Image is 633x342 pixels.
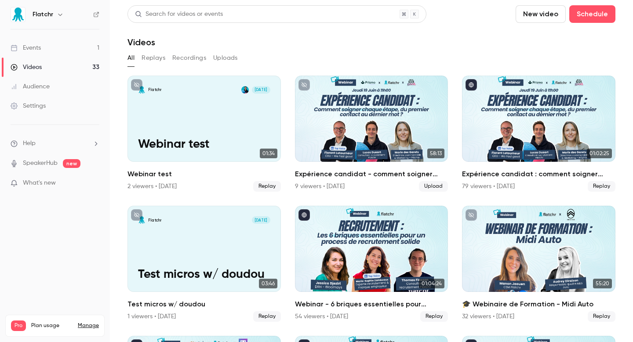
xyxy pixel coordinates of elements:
span: Plan usage [31,322,73,329]
div: 9 viewers • [DATE] [295,182,345,191]
li: help-dropdown-opener [11,139,99,148]
button: All [127,51,135,65]
h2: 🎓 Webinaire de Formation - Midi Auto [462,299,615,309]
button: published [298,209,310,221]
h2: Webinar - 6 briques essentielles pour construire un processus de recrutement solide [295,299,448,309]
span: Replay [253,311,281,322]
iframe: Noticeable Trigger [89,179,99,187]
span: Replay [253,181,281,192]
a: SpeakerHub [23,159,58,168]
p: Webinar test [138,138,270,152]
div: Settings [11,102,46,110]
span: 58:13 [427,149,444,158]
a: 01:02:25Expérience candidat : comment soigner chaque étape, du premier contact au dernier mot ?79... [462,76,615,192]
button: New video [516,5,566,23]
div: Events [11,44,41,52]
li: Expérience candidat : comment soigner chaque étape, du premier contact au dernier mot ? [462,76,615,192]
div: 1 viewers • [DATE] [127,312,176,321]
a: Manage [78,322,99,329]
p: Flatchr [148,87,161,92]
h2: Webinar test [127,169,281,179]
span: [DATE] [252,86,270,94]
li: Webinar - 6 briques essentielles pour construire un processus de recrutement solide [295,206,448,322]
p: Test micros w/ doudou [138,268,270,282]
section: Videos [127,5,615,337]
a: 58:13Expérience candidat - comment soigner chaque étape, du premier contact au dernier mot9 vie... [295,76,448,192]
a: 55:20🎓 Webinaire de Formation - Midi Auto32 viewers • [DATE]Replay [462,206,615,322]
button: unpublished [298,79,310,91]
button: Schedule [569,5,615,23]
span: What's new [23,178,56,188]
button: Uploads [213,51,238,65]
span: Upload [419,181,448,192]
button: unpublished [131,209,142,221]
div: 79 viewers • [DATE] [462,182,515,191]
div: Search for videos or events [135,10,223,19]
div: Videos [11,63,42,72]
p: Flatchr [148,218,161,223]
div: 32 viewers • [DATE] [462,312,514,321]
span: [DATE] [252,216,270,224]
span: 55:20 [593,279,612,288]
img: Flatchr [11,7,25,22]
button: unpublished [466,209,477,221]
button: Replays [142,51,165,65]
h2: Expérience candidat : comment soigner chaque étape, du premier contact au dernier mot ? [462,169,615,179]
li: Expérience candidat - comment soigner chaque étape, du premier contact au dernier mot [295,76,448,192]
img: Lucas Dusart [241,86,249,94]
span: Replay [588,181,615,192]
div: 2 viewers • [DATE] [127,182,177,191]
a: Test micros w/ doudouFlatchr[DATE]Test micros w/ doudou03:46Test micros w/ doudou1 viewers • [DAT... [127,206,281,322]
h2: Expérience candidat - comment soigner chaque étape, du premier contact au dernier mot [295,169,448,179]
span: 01:04:24 [419,279,444,288]
span: 01:34 [260,149,277,158]
h6: Flatchr [33,10,53,19]
span: 03:46 [259,279,277,288]
h2: Test micros w/ doudou [127,299,281,309]
li: Test micros w/ doudou [127,206,281,322]
a: 01:04:24Webinar - 6 briques essentielles pour construire un processus de recrutement solide54 vie... [295,206,448,322]
div: 54 viewers • [DATE] [295,312,348,321]
span: 01:02:25 [587,149,612,158]
span: new [63,159,80,168]
span: Pro [11,320,26,331]
button: unpublished [131,79,142,91]
li: 🎓 Webinaire de Formation - Midi Auto [462,206,615,322]
span: Replay [420,311,448,322]
h1: Videos [127,37,155,47]
li: Webinar test [127,76,281,192]
div: Audience [11,82,50,91]
button: published [466,79,477,91]
button: Recordings [172,51,206,65]
a: Webinar testFlatchrLucas Dusart[DATE]Webinar test01:34Webinar test2 viewers • [DATE]Replay [127,76,281,192]
span: Replay [588,311,615,322]
span: Help [23,139,36,148]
